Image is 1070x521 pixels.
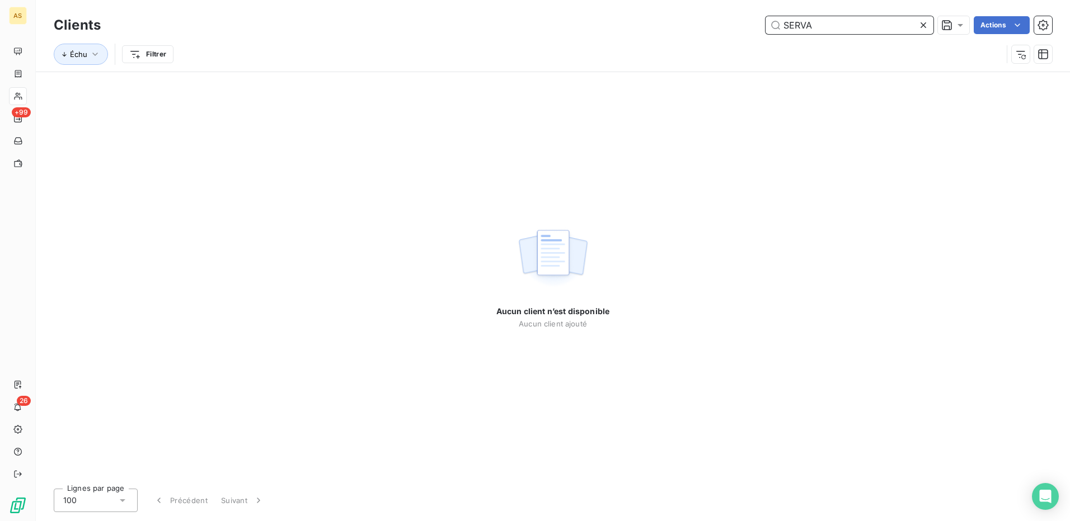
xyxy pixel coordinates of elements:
[54,44,108,65] button: Échu
[9,7,27,25] div: AS
[517,224,589,293] img: empty state
[1032,483,1059,510] div: Open Intercom Messenger
[147,489,214,512] button: Précédent
[9,110,26,127] a: +99
[63,495,77,506] span: 100
[12,107,31,117] span: +99
[214,489,271,512] button: Suivant
[496,306,609,317] span: Aucun client n’est disponible
[974,16,1030,34] button: Actions
[766,16,933,34] input: Rechercher
[9,496,27,514] img: Logo LeanPay
[122,45,173,63] button: Filtrer
[17,396,31,406] span: 26
[519,319,587,328] span: Aucun client ajouté
[54,15,101,35] h3: Clients
[70,50,87,59] span: Échu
